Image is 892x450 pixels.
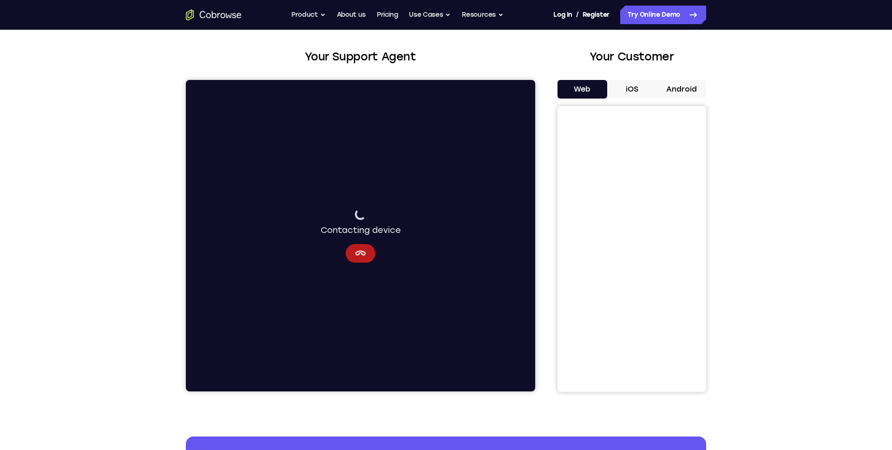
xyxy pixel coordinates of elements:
span: / [576,9,579,20]
button: Product [291,6,326,24]
button: Resources [462,6,504,24]
h2: Your Customer [557,48,706,65]
a: Log In [553,6,572,24]
button: Android [656,80,706,99]
a: Try Online Demo [620,6,706,24]
a: Pricing [377,6,398,24]
a: Register [583,6,610,24]
h2: Your Support Agent [186,48,535,65]
button: iOS [607,80,657,99]
iframe: Agent [186,80,535,391]
button: Use Cases [409,6,451,24]
a: About us [337,6,366,24]
button: Web [557,80,607,99]
a: Go to the home page [186,9,242,20]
